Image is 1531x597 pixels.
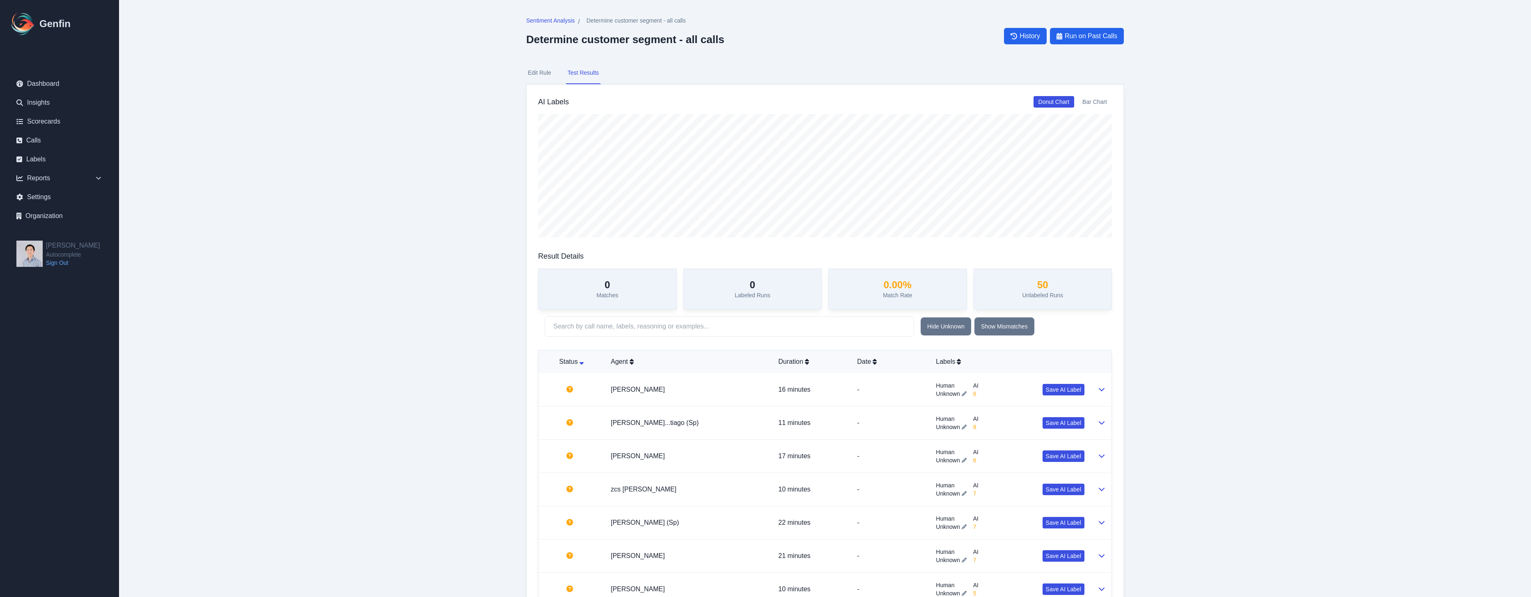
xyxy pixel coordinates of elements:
[936,581,966,589] span: Human
[587,16,686,25] span: Determine customer segment - all calls
[1046,452,1081,460] span: Save AI Label
[10,208,109,224] a: Organization
[973,523,979,531] span: 7
[10,11,36,37] img: Logo
[936,357,1084,367] div: Labels
[973,415,979,423] span: AI
[857,484,923,494] p: -
[1020,31,1040,41] span: History
[857,418,923,428] p: -
[538,96,569,108] h3: AI Labels
[16,241,43,267] img: Jeffrey Pang
[611,552,665,559] a: [PERSON_NAME]
[1046,585,1081,593] span: Save AI Label
[1046,419,1081,427] span: Save AI Label
[936,481,966,489] span: Human
[566,62,600,84] button: Test Results
[857,518,923,528] p: -
[973,581,979,589] span: AI
[611,419,699,426] a: [PERSON_NAME]...tiago (Sp)
[611,386,665,393] a: [PERSON_NAME]
[973,489,979,498] span: 7
[526,62,553,84] button: Edit Rule
[611,452,665,459] a: [PERSON_NAME]
[46,250,100,259] span: Autocomplete
[778,484,844,494] p: 10 minutes
[545,357,598,367] div: Status
[1043,450,1084,462] button: Save AI Label
[611,586,665,592] a: [PERSON_NAME]
[973,456,979,464] span: 6
[10,94,109,111] a: Insights
[611,357,765,367] div: Agent
[883,291,912,299] p: Match Rate
[778,418,844,428] p: 11 minutes
[46,241,100,250] h2: [PERSON_NAME]
[973,423,979,431] span: 8
[973,514,979,523] span: AI
[1065,31,1117,41] span: Run on Past Calls
[973,481,979,489] span: AI
[611,519,679,526] a: [PERSON_NAME] (Sp)
[1043,384,1084,395] button: Save AI Label
[857,584,923,594] p: -
[883,279,912,291] h3: 0.00 %
[936,548,966,556] span: Human
[857,357,923,367] div: Date
[10,132,109,149] a: Calls
[857,451,923,461] p: -
[10,170,109,186] div: Reports
[1043,517,1084,528] button: Save AI Label
[1043,583,1084,595] button: Save AI Label
[611,486,676,493] a: zcs [PERSON_NAME]
[1050,28,1124,44] button: Run on Past Calls
[857,551,923,561] p: -
[1046,485,1081,494] span: Save AI Label
[778,385,844,395] p: 16 minutes
[10,189,109,205] a: Settings
[778,518,844,528] p: 22 minutes
[936,448,966,456] span: Human
[973,556,979,564] span: 7
[1046,386,1081,394] span: Save AI Label
[778,551,844,561] p: 21 minutes
[735,291,770,299] p: Labeled Runs
[10,76,109,92] a: Dashboard
[778,451,844,461] p: 17 minutes
[526,33,724,46] h2: Determine customer segment - all calls
[578,17,580,27] span: /
[735,279,770,291] h3: 0
[1046,519,1081,527] span: Save AI Label
[1077,96,1112,108] button: Bar Chart
[936,415,966,423] span: Human
[526,16,575,25] span: Sentiment Analysis
[1043,484,1084,495] button: Save AI Label
[596,291,618,299] p: Matches
[936,423,960,431] span: Unknown
[936,390,960,398] span: Unknown
[46,259,100,267] a: Sign Out
[1022,291,1063,299] p: Unlabeled Runs
[10,151,109,168] a: Labels
[538,250,584,262] h3: Result Details
[596,279,618,291] h3: 0
[778,357,844,367] div: Duration
[936,381,966,390] span: Human
[1043,417,1084,429] button: Save AI Label
[39,17,71,30] h1: Genfin
[526,16,575,27] a: Sentiment Analysis
[545,316,914,337] input: Search by call name, labels, reasoning or examples...
[1046,552,1081,560] span: Save AI Label
[1004,28,1047,44] a: History
[921,317,971,335] button: Hide Unknown
[936,489,960,498] span: Unknown
[936,556,960,564] span: Unknown
[974,317,1034,335] button: Show Mismatches
[778,584,844,594] p: 10 minutes
[973,390,979,398] span: 6
[936,523,960,531] span: Unknown
[936,456,960,464] span: Unknown
[973,548,979,556] span: AI
[936,514,966,523] span: Human
[10,113,109,130] a: Scorecards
